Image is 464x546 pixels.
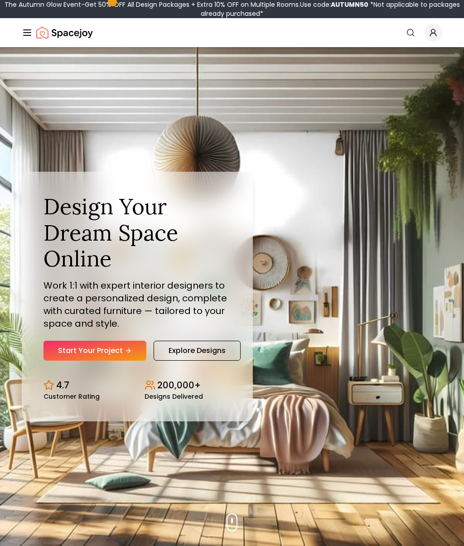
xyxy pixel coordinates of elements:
small: Customer Rating [43,393,100,400]
a: Explore Designs [154,341,241,361]
div: Design stats [43,372,231,400]
small: Designs Delivered [145,393,203,400]
p: 200,000+ [157,379,201,391]
nav: Global [22,18,442,47]
a: Spacejoy [36,24,93,42]
h1: Design Your Dream Space Online [43,193,231,272]
a: Start Your Project [43,341,146,361]
p: 4.7 [56,379,69,391]
img: Spacejoy Logo [36,24,93,42]
p: Work 1:1 with expert interior designers to create a personalized design, complete with curated fu... [43,279,231,330]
